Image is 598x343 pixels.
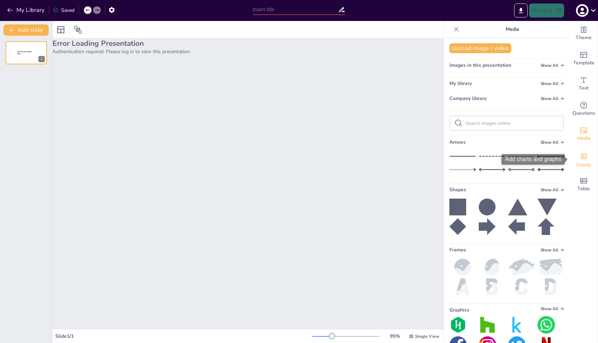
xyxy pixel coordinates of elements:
button: Add slide [3,24,49,36]
img: graphic [508,316,526,334]
div: Add a table [570,172,598,197]
span: Show all [541,96,564,101]
button: Present [529,3,564,17]
img: graphic [449,316,467,334]
button: My Library [5,5,48,16]
span: Theme [576,34,592,42]
div: Saved [53,7,74,14]
span: Frames [449,246,466,253]
span: Single View [415,334,439,339]
img: ball.png [449,259,476,276]
div: Change the overall theme [570,21,598,46]
img: paint2.png [508,259,535,276]
span: Shapes [449,186,466,193]
span: Sendsteps presentation editor [17,51,32,55]
div: Add images, graphics, shapes or video [570,122,598,147]
p: Authentication required. Please log in to view this presentation. [52,48,443,55]
span: Images in this presentation [449,62,511,69]
button: Upload image / video [449,43,511,53]
span: My library [449,80,472,87]
img: oval.png [479,259,505,276]
span: Show all [541,81,564,86]
div: Slide 1 / 1 [55,333,312,340]
div: Sendsteps presentation editor1 [6,41,47,64]
img: paint.png [538,259,564,276]
img: c.png [508,278,535,295]
div: 95 % [386,333,403,340]
span: Text [579,84,589,92]
span: Media [577,135,591,142]
span: Arrows [449,139,466,145]
span: Show all [541,306,564,311]
span: Show all [541,248,564,252]
span: Template [573,59,595,67]
input: Search images online [465,121,559,126]
span: Show all [541,63,564,68]
div: Add charts and graphs [501,154,565,165]
span: Show all [541,140,564,145]
span: Table [577,185,590,193]
div: Add charts and graphs [570,147,598,172]
img: graphic [479,316,496,334]
div: Get real-time input from your audience [570,97,598,122]
span: Show all [541,187,564,192]
div: Add text boxes [570,71,598,97]
img: graphic [538,316,555,334]
span: Position [74,26,82,34]
img: b.png [479,278,505,295]
span: Company library [449,95,486,102]
span: Graphics [449,307,469,313]
span: Charts [576,161,591,169]
span: Questions [572,109,595,117]
img: a.png [449,278,476,295]
input: Insert title [253,5,338,15]
h2: Error Loading Presentation [52,38,443,48]
div: Layout [55,24,66,35]
img: d.png [538,278,564,295]
div: Add ready made slides [570,46,598,71]
button: Export to PowerPoint [514,3,528,17]
p: Media [462,21,563,38]
div: 1 [38,56,45,62]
